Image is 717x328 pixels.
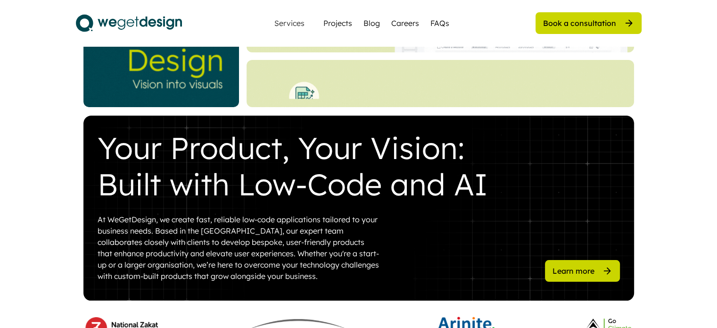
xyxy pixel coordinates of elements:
[95,55,103,62] img: tab_keywords_by_traffic_grey.svg
[543,18,616,28] div: Book a consultation
[38,56,84,62] div: Domain Overview
[271,19,308,27] div: Services
[76,11,182,35] img: logo.svg
[363,17,380,29] a: Blog
[25,25,104,32] div: Domain: [DOMAIN_NAME]
[430,17,449,29] a: FAQs
[323,17,352,29] a: Projects
[15,15,23,23] img: logo_orange.svg
[27,55,35,62] img: tab_domain_overview_orange.svg
[98,214,380,282] div: At WeGetDesign, we create fast, reliable low-code applications tailored to your business needs. B...
[98,130,503,202] div: Your Product, Your Vision: Built with Low-Code and AI
[106,56,156,62] div: Keywords by Traffic
[391,17,419,29] a: Careers
[15,25,23,32] img: website_grey.svg
[26,15,46,23] div: v 4.0.25
[247,60,634,107] img: Bottom%20Landing%20%281%29.gif
[552,266,594,276] div: Learn more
